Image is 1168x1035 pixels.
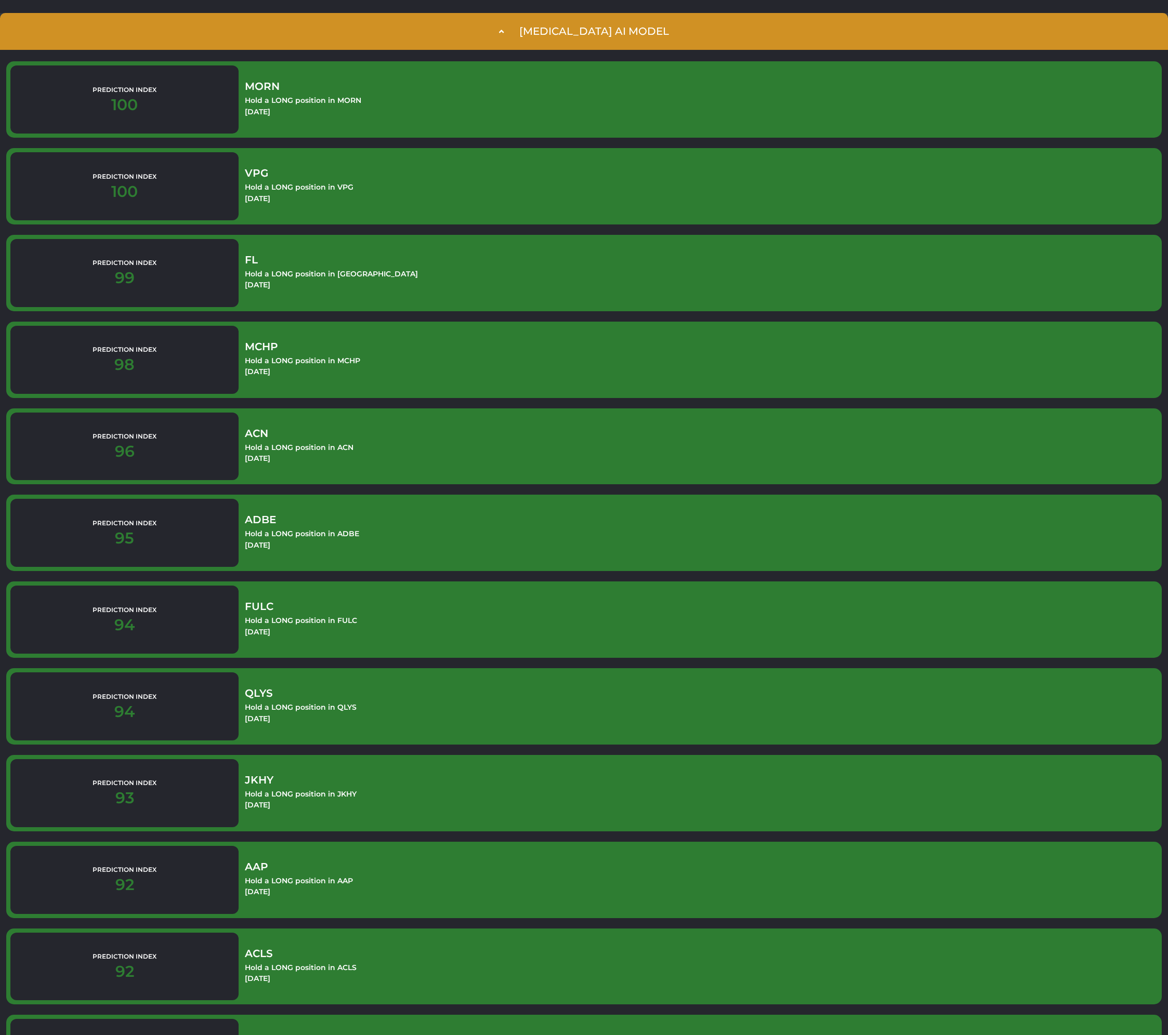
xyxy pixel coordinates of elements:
[245,539,1158,547] div: [DATE]
[93,433,156,440] p: Prediction Index
[115,964,134,979] p: 92
[111,184,138,200] p: 100
[93,520,156,526] p: Prediction Index
[115,530,134,546] p: 95
[245,775,1158,785] p: JKHY
[245,713,1158,721] div: [DATE]
[115,877,134,893] p: 92
[245,875,1158,887] p: Hold a LONG position in AAP
[245,95,1158,107] p: Hold a LONG position in MORN
[115,270,135,286] p: 99
[245,886,1158,894] div: [DATE]
[114,704,135,720] p: 94
[245,428,1158,439] p: ACN
[245,973,1158,980] div: [DATE]
[93,347,156,353] p: Prediction Index
[93,260,156,266] p: Prediction Index
[245,355,1158,367] p: Hold a LONG position in MCHP
[519,25,669,37] div: [MEDICAL_DATA] AI Model
[93,780,156,786] p: Prediction Index
[245,788,1158,800] p: Hold a LONG position in JKHY
[245,255,1158,265] p: FL
[245,626,1158,634] div: [DATE]
[245,168,1158,178] p: VPG
[245,106,1158,114] div: [DATE]
[245,688,1158,698] p: QLYS
[245,799,1158,807] div: [DATE]
[245,181,1158,193] p: Hold a LONG position in VPG
[93,867,156,873] p: Prediction Index
[245,861,1158,872] p: AAP
[93,694,156,700] p: Prediction Index
[245,268,1158,280] p: Hold a LONG position in [GEOGRAPHIC_DATA]
[93,953,156,960] p: Prediction Index
[245,528,1158,540] p: Hold a LONG position in ADBE
[245,962,1158,974] p: Hold a LONG position in ACLS
[245,514,1158,525] p: ADBE
[245,81,1158,91] p: MORN
[245,341,1158,352] p: MCHP
[115,790,134,806] p: 93
[245,453,1158,460] div: [DATE]
[245,366,1158,374] div: [DATE]
[111,97,138,113] p: 100
[115,444,135,459] p: 96
[93,87,156,93] p: Prediction Index
[245,948,1158,959] p: ACLS
[245,442,1158,454] p: Hold a LONG position in ACN
[93,607,156,613] p: Prediction Index
[245,279,1158,287] div: [DATE]
[245,193,1158,201] div: [DATE]
[114,357,135,373] p: 98
[245,701,1158,713] p: Hold a LONG position in QLYS
[114,617,135,633] p: 94
[245,601,1158,612] p: FULC
[93,174,156,180] p: Prediction Index
[245,615,1158,627] p: Hold a LONG position in FULC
